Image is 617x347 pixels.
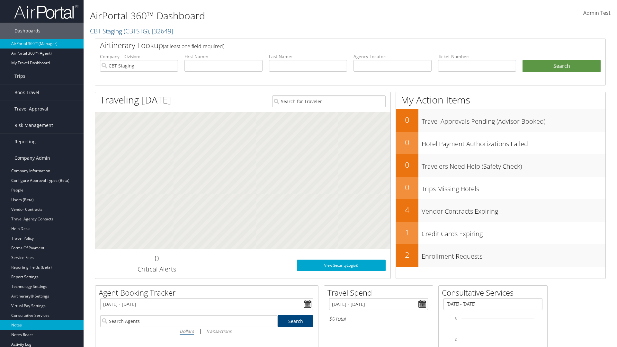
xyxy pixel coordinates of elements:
h6: Total [329,315,428,322]
label: Last Name: [269,53,347,60]
h3: Enrollment Requests [422,249,605,261]
img: airportal-logo.png [14,4,78,19]
h2: 0 [396,182,418,193]
i: Dollars [180,328,194,334]
tspan: 2 [455,337,457,341]
span: Trips [14,68,25,84]
h1: Traveling [DATE] [100,93,171,107]
input: Search Agents [100,315,278,327]
label: Ticket Number: [438,53,516,60]
a: 0Trips Missing Hotels [396,177,605,199]
span: Dashboards [14,23,40,39]
label: First Name: [184,53,263,60]
h1: AirPortal 360™ Dashboard [90,9,437,22]
h2: Agent Booking Tracker [99,287,318,298]
h3: Travel Approvals Pending (Advisor Booked) [422,114,605,126]
span: (at least one field required) [163,43,224,50]
h2: Airtinerary Lookup [100,40,558,51]
a: View SecurityLogic® [297,260,386,271]
span: Risk Management [14,117,53,133]
a: CBT Staging [90,27,173,35]
label: Company - Division: [100,53,178,60]
span: , [ 32649 ] [149,27,173,35]
a: 2Enrollment Requests [396,244,605,267]
a: 0Travelers Need Help (Safety Check) [396,154,605,177]
span: Book Travel [14,85,39,101]
i: Transactions [206,328,231,334]
h2: 4 [396,204,418,215]
h3: Credit Cards Expiring [422,226,605,238]
h1: My Action Items [396,93,605,107]
a: 1Credit Cards Expiring [396,222,605,244]
h2: 2 [396,249,418,260]
span: Reporting [14,134,36,150]
h3: Travelers Need Help (Safety Check) [422,159,605,171]
a: Search [278,315,314,327]
a: 0Travel Approvals Pending (Advisor Booked) [396,109,605,132]
h2: Travel Spend [327,287,433,298]
h3: Trips Missing Hotels [422,181,605,193]
h2: 0 [100,253,213,264]
h2: 0 [396,159,418,170]
h2: Consultative Services [442,287,547,298]
label: Agency Locator: [353,53,432,60]
tspan: 3 [455,317,457,321]
a: 0Hotel Payment Authorizations Failed [396,132,605,154]
h3: Critical Alerts [100,265,213,274]
a: Admin Test [583,3,611,23]
span: Travel Approval [14,101,48,117]
span: Company Admin [14,150,50,166]
span: Admin Test [583,9,611,16]
h2: 0 [396,114,418,125]
span: $0 [329,315,335,322]
h3: Hotel Payment Authorizations Failed [422,136,605,148]
h3: Vendor Contracts Expiring [422,204,605,216]
h2: 0 [396,137,418,148]
span: ( CBTSTG ) [124,27,149,35]
h2: 1 [396,227,418,238]
button: Search [523,60,601,73]
div: | [100,327,313,335]
input: Search for Traveler [272,95,386,107]
a: 4Vendor Contracts Expiring [396,199,605,222]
